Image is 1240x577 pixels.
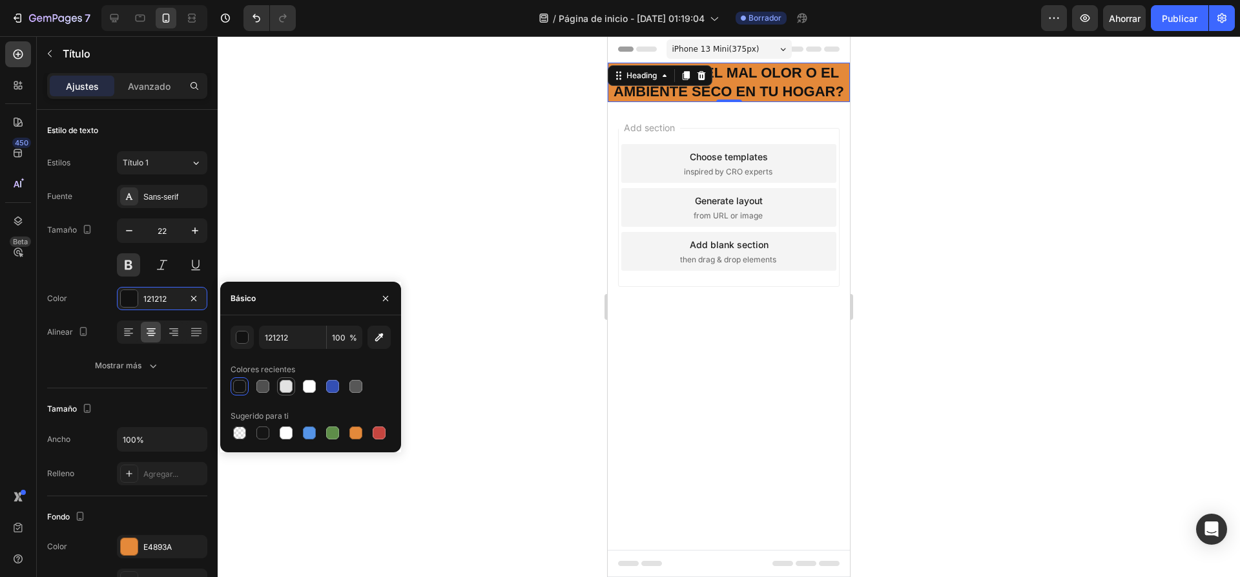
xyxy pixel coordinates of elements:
font: E4893A [143,542,172,552]
font: Sans-serif [143,193,178,202]
font: Mostrar más [95,361,141,370]
font: Color [47,541,67,551]
button: 7 [5,5,96,31]
font: Ajustes [66,81,99,92]
font: Avanzado [128,81,170,92]
font: Color [47,293,67,303]
font: Ahorrar [1109,13,1141,24]
div: Deshacer/Rehacer [243,5,296,31]
font: Fuente [47,191,72,201]
div: Abrir Intercom Messenger [1196,514,1227,545]
font: Colores recientes [231,364,295,374]
font: Estilos [47,158,70,167]
font: 7 [85,12,90,25]
iframe: Área de diseño [608,36,850,577]
font: Borrador [749,13,781,23]
font: Relleno [47,468,74,478]
font: Título 1 [123,158,149,167]
button: Ahorrar [1103,5,1146,31]
font: Título [63,47,90,60]
font: Publicar [1162,13,1197,24]
font: Alinear [47,327,73,337]
font: Tamaño [47,404,77,414]
font: Estilo de texto [47,125,98,135]
button: Mostrar más [47,354,207,377]
font: Beta [13,237,28,246]
p: Título [63,46,202,61]
input: Por ejemplo: FFFFFF [259,326,326,349]
font: Sugerido para ti [231,411,289,421]
button: Título 1 [117,151,207,174]
font: Página de inicio - [DATE] 01:19:04 [559,13,705,24]
input: Auto [118,428,207,451]
font: Tamaño [47,225,77,235]
font: Básico [231,293,256,303]
button: Publicar [1151,5,1208,31]
font: 450 [15,138,28,147]
font: 121212 [143,294,167,304]
font: / [553,13,556,24]
font: % [349,333,357,342]
font: Fondo [47,512,70,521]
font: Ancho [47,434,70,444]
font: Agregar... [143,469,178,479]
